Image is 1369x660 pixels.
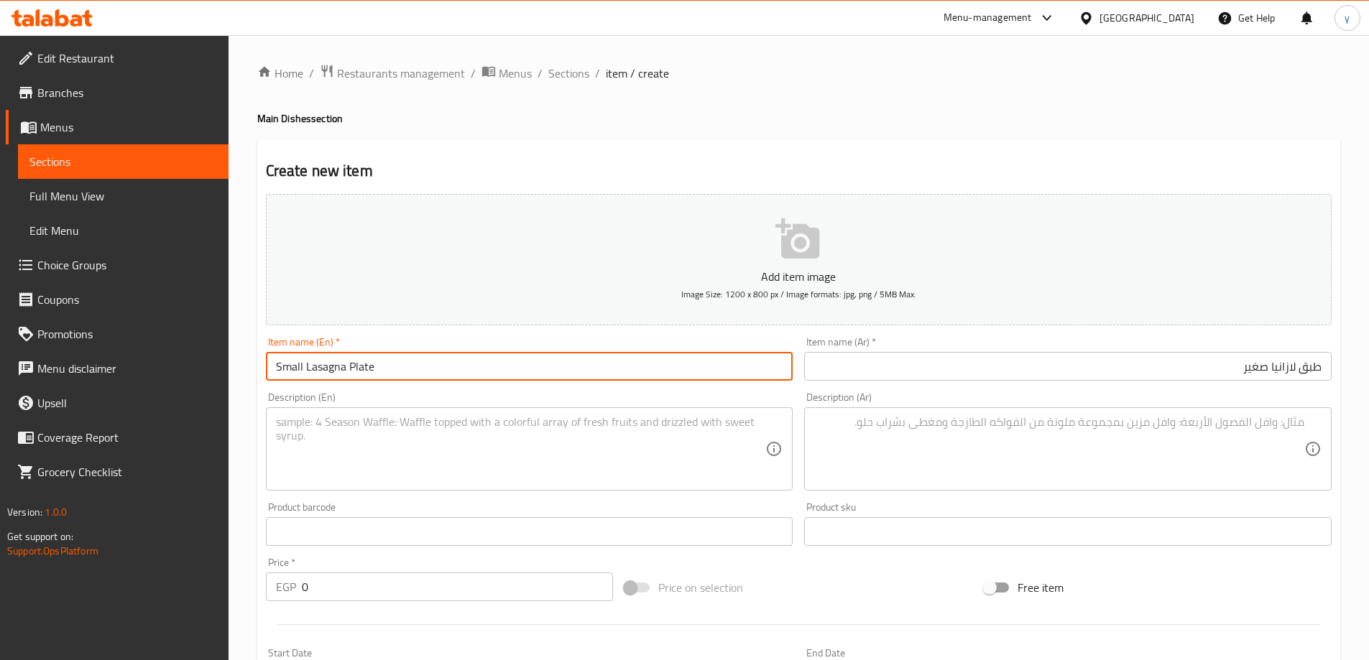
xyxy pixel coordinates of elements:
a: Branches [6,75,229,110]
a: Coupons [6,282,229,317]
span: Free item [1018,579,1064,596]
a: Coverage Report [6,420,229,455]
p: Add item image [288,268,1309,285]
div: [GEOGRAPHIC_DATA] [1100,10,1194,26]
span: Price on selection [658,579,743,596]
a: Home [257,65,303,82]
a: Support.OpsPlatform [7,542,98,560]
span: Upsell [37,394,217,412]
a: Promotions [6,317,229,351]
a: Restaurants management [320,64,465,83]
a: Edit Menu [18,213,229,248]
input: Please enter price [302,572,614,601]
p: EGP [276,578,296,595]
h4: Main Dishes section [257,111,1340,126]
div: Menu-management [944,9,1032,27]
a: Choice Groups [6,248,229,282]
span: Edit Menu [29,222,217,239]
span: item / create [606,65,669,82]
h2: Create new item [266,160,1332,182]
input: Please enter product barcode [266,517,793,546]
a: Menus [6,110,229,144]
span: 1.0.0 [45,503,67,521]
a: Grocery Checklist [6,455,229,489]
span: Grocery Checklist [37,463,217,480]
span: Restaurants management [337,65,465,82]
li: / [471,65,476,82]
button: Add item imageImage Size: 1200 x 800 px / Image formats: jpg, png / 5MB Max. [266,194,1332,325]
a: Edit Restaurant [6,41,229,75]
span: Menus [40,118,217,136]
span: Get support on: [7,527,73,546]
nav: breadcrumb [257,64,1340,83]
li: / [595,65,600,82]
span: Full Menu View [29,187,217,205]
span: Edit Restaurant [37,50,217,67]
a: Upsell [6,386,229,420]
a: Menus [481,64,532,83]
span: Promotions [37,325,217,343]
li: / [309,65,314,82]
a: Sections [548,65,589,82]
li: / [538,65,543,82]
span: Sections [29,153,217,170]
input: Enter name En [266,352,793,381]
a: Menu disclaimer [6,351,229,386]
input: Enter name Ar [804,352,1332,381]
a: Full Menu View [18,179,229,213]
span: Image Size: 1200 x 800 px / Image formats: jpg, png / 5MB Max. [681,286,916,302]
span: Menu disclaimer [37,360,217,377]
span: Coupons [37,291,217,308]
span: Coverage Report [37,429,217,446]
span: Branches [37,84,217,101]
span: Version: [7,503,42,521]
a: Sections [18,144,229,179]
input: Please enter product sku [804,517,1332,546]
span: Menus [499,65,532,82]
span: y [1345,10,1350,26]
span: Choice Groups [37,256,217,274]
